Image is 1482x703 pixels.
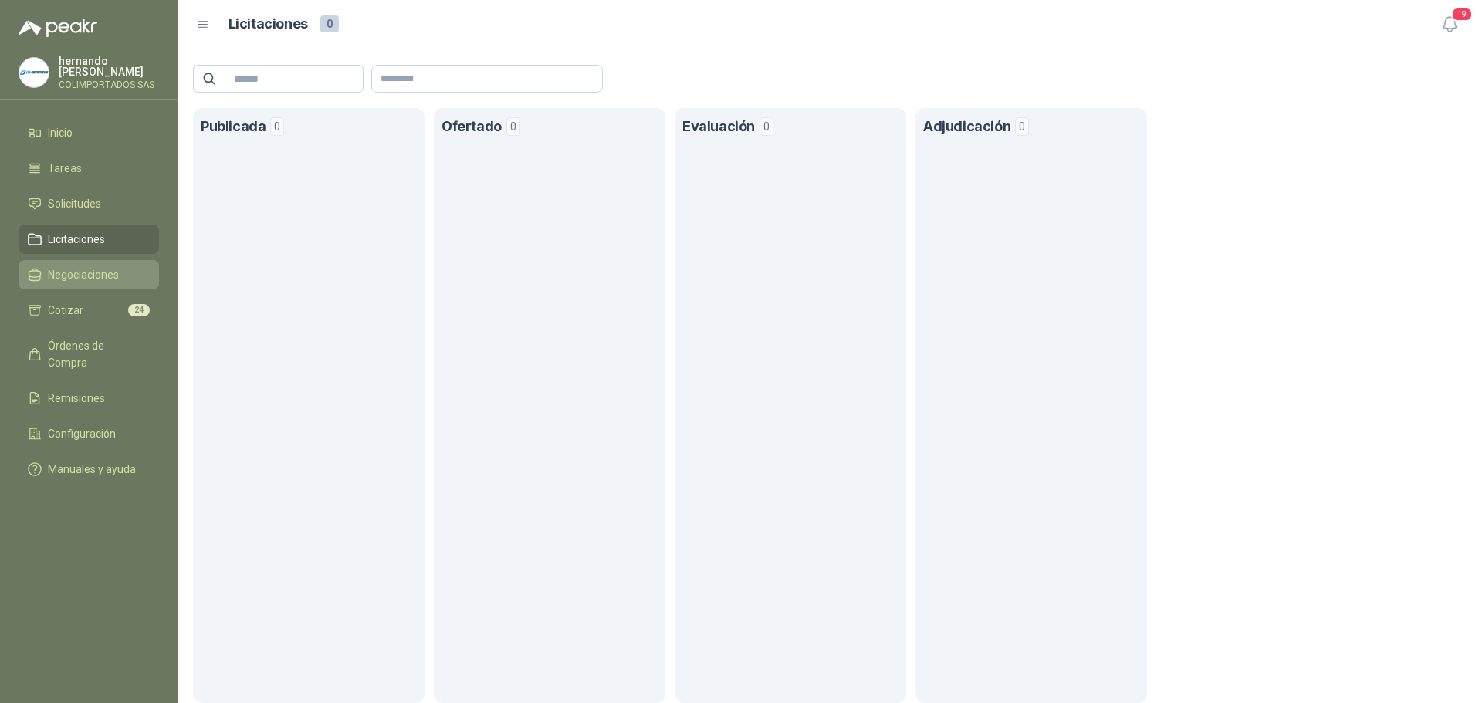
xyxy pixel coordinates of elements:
[48,231,105,248] span: Licitaciones
[59,80,159,90] p: COLIMPORTADOS SAS
[442,116,502,138] h1: Ofertado
[19,260,159,289] a: Negociaciones
[48,160,82,177] span: Tareas
[19,419,159,448] a: Configuración
[48,266,119,283] span: Negociaciones
[48,302,83,319] span: Cotizar
[1436,11,1463,39] button: 19
[19,384,159,413] a: Remisiones
[48,461,136,478] span: Manuales y ayuda
[19,331,159,377] a: Órdenes de Compra
[48,425,116,442] span: Configuración
[19,225,159,254] a: Licitaciones
[320,15,339,32] span: 0
[1015,117,1029,136] span: 0
[682,116,755,138] h1: Evaluación
[48,390,105,407] span: Remisiones
[48,124,73,141] span: Inicio
[270,117,284,136] span: 0
[201,116,266,138] h1: Publicada
[19,154,159,183] a: Tareas
[19,455,159,484] a: Manuales y ayuda
[48,337,144,371] span: Órdenes de Compra
[1451,7,1473,22] span: 19
[128,304,150,316] span: 24
[760,117,773,136] span: 0
[228,13,308,35] h1: Licitaciones
[19,296,159,325] a: Cotizar24
[506,117,520,136] span: 0
[923,116,1010,138] h1: Adjudicación
[59,56,159,77] p: hernando [PERSON_NAME]
[19,189,159,218] a: Solicitudes
[19,118,159,147] a: Inicio
[19,19,97,37] img: Logo peakr
[48,195,101,212] span: Solicitudes
[19,58,49,87] img: Company Logo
